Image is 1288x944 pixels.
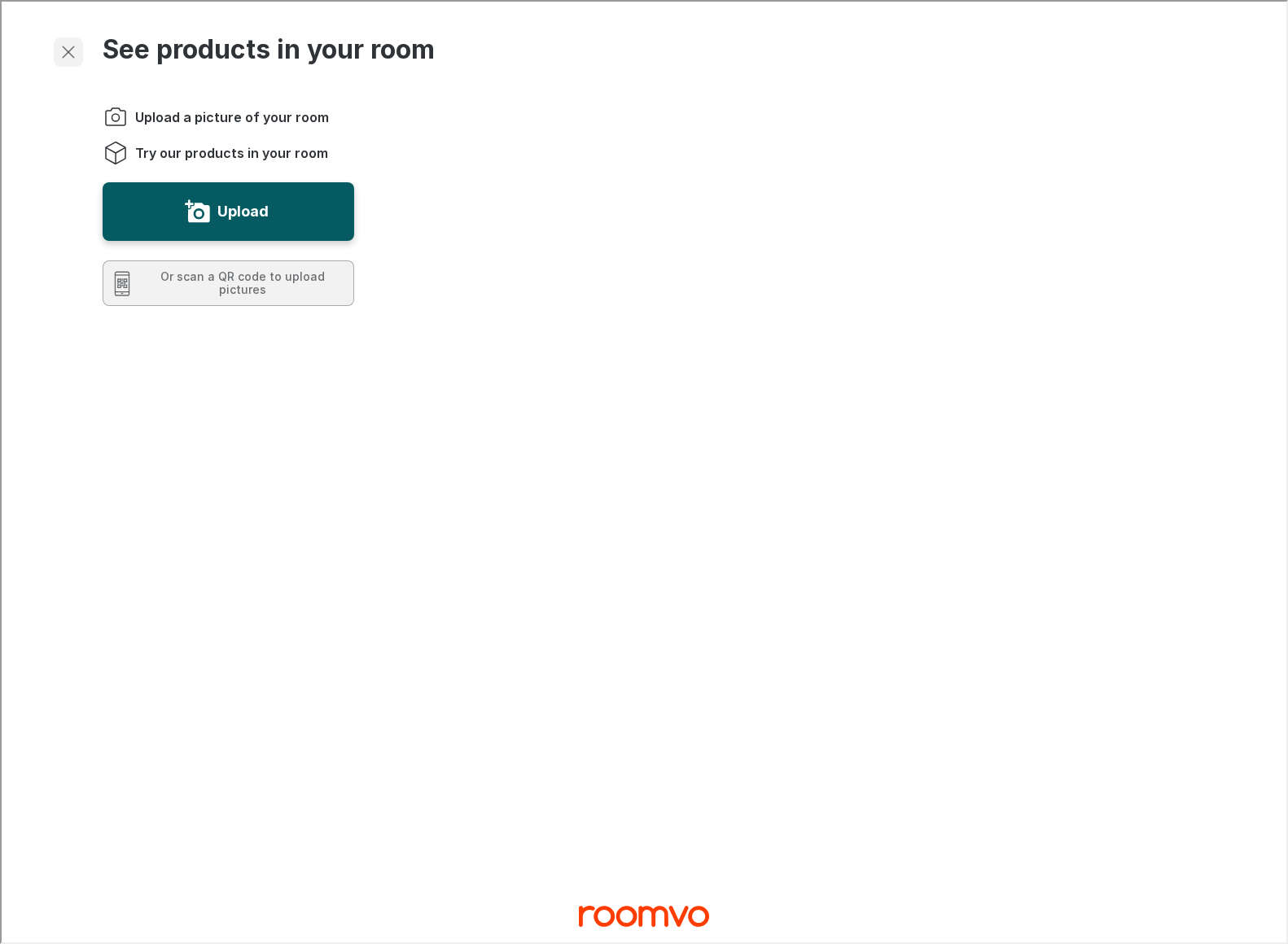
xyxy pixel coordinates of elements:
[134,107,327,125] span: Upload a picture of your room
[101,103,353,164] ol: Instructions
[577,898,708,932] a: Visit Carpet Weavers homepage
[101,885,501,907] h2: Don't have a picture? Try our demo rooms instead
[101,259,353,304] button: Scan a QR code to upload pictures
[471,109,1184,822] video: You will be able to see the selected and other products in your room.
[52,36,81,65] button: Exit visualizer
[134,142,326,160] span: Try our products in your room
[101,181,353,239] button: Upload a picture of your room
[216,197,267,223] label: Upload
